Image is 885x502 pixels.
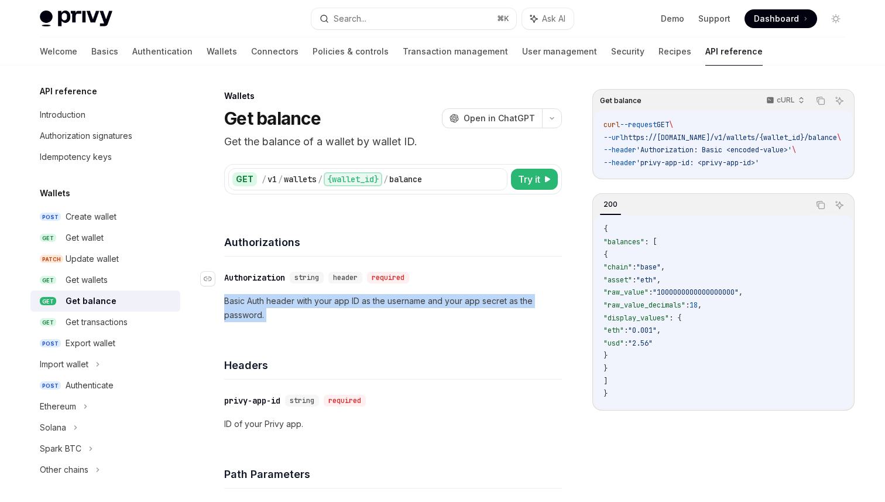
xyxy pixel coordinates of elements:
span: Open in ChatGPT [464,112,535,124]
span: GET [40,318,56,327]
span: : [624,339,628,348]
span: : [632,275,636,285]
span: } [603,389,608,398]
button: Ask AI [522,8,574,29]
span: "chain" [603,262,632,272]
div: Ethereum [40,399,76,414]
span: "asset" [603,275,632,285]
button: Copy the contents from the code block [813,93,828,108]
span: POST [40,213,61,221]
span: : [ [644,237,657,247]
a: User management [522,37,597,66]
span: --request [620,120,657,129]
a: Authentication [132,37,193,66]
span: curl [603,120,620,129]
a: Transaction management [403,37,508,66]
div: 200 [600,197,621,211]
a: Demo [661,13,684,25]
div: Create wallet [66,210,116,224]
p: cURL [777,95,795,105]
span: string [294,273,319,282]
a: POSTAuthenticate [30,375,180,396]
div: / [262,173,266,185]
a: PATCHUpdate wallet [30,248,180,269]
span: POST [40,381,61,390]
div: Wallets [224,90,562,102]
span: "0.001" [628,326,657,335]
a: POSTCreate wallet [30,206,180,227]
span: } [603,351,608,360]
span: ] [603,377,608,386]
span: Get balance [600,96,642,105]
div: Search... [334,12,366,26]
span: https://[DOMAIN_NAME]/v1/wallets/{wallet_id}/balance [624,133,837,142]
div: Get transactions [66,315,128,329]
span: \ [669,120,673,129]
p: Get the balance of a wallet by wallet ID. [224,134,562,150]
button: Ask AI [832,197,847,213]
a: Dashboard [745,9,817,28]
button: Try it [511,169,558,190]
div: Get wallets [66,273,108,287]
div: Authorization signatures [40,129,132,143]
span: \ [792,145,796,155]
span: { [603,250,608,259]
div: Authorization [224,272,285,284]
div: Other chains [40,463,88,477]
span: ⌘ K [497,14,509,23]
button: Search...⌘K [311,8,516,29]
button: Open in ChatGPT [442,108,542,128]
span: : [685,300,690,310]
button: Copy the contents from the code block [813,197,828,213]
span: header [333,273,358,282]
span: , [739,288,743,297]
div: Export wallet [66,336,115,350]
span: "balances" [603,237,644,247]
span: "eth" [636,275,657,285]
a: GETGet wallets [30,269,180,291]
span: 'Authorization: Basic <encoded-value>' [636,145,792,155]
span: : [649,288,653,297]
a: Introduction [30,104,180,125]
span: : [624,326,628,335]
span: : { [669,313,681,323]
div: {wallet_id} [324,172,382,186]
div: Get wallet [66,231,104,245]
button: Ask AI [832,93,847,108]
p: Basic Auth header with your app ID as the username and your app secret as the password. [224,294,562,322]
img: light logo [40,11,112,27]
a: GETGet wallet [30,227,180,248]
h4: Authorizations [224,234,562,250]
div: privy-app-id [224,395,280,407]
div: Update wallet [66,252,119,266]
div: Spark BTC [40,442,81,456]
div: required [324,395,366,407]
h1: Get balance [224,108,321,129]
span: Dashboard [754,13,799,25]
span: GET [40,276,56,285]
a: Recipes [658,37,691,66]
a: GETGet balance [30,291,180,312]
span: GET [657,120,669,129]
span: "raw_value_decimals" [603,300,685,310]
span: Ask AI [542,13,565,25]
a: Wallets [207,37,237,66]
a: Policies & controls [313,37,389,66]
h5: Wallets [40,186,70,200]
div: wallets [284,173,317,185]
span: { [603,224,608,234]
div: Solana [40,421,66,435]
div: v1 [267,173,277,185]
span: Try it [518,172,540,186]
h4: Path Parameters [224,466,562,482]
span: --header [603,158,636,168]
span: "1000000000000000000" [653,288,739,297]
a: GETGet transactions [30,312,180,333]
div: / [318,173,323,185]
a: API reference [705,37,763,66]
span: : [632,262,636,272]
a: POSTExport wallet [30,333,180,354]
span: GET [40,297,56,306]
span: , [661,262,665,272]
div: / [383,173,388,185]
